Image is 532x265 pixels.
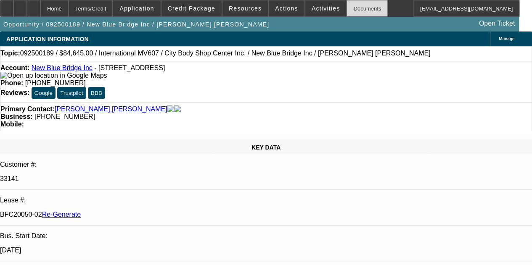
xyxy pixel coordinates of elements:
a: [PERSON_NAME] [PERSON_NAME] [55,105,167,113]
button: Resources [222,0,268,16]
span: Opportunity / 092500189 / New Blue Bridge Inc / [PERSON_NAME] [PERSON_NAME] [3,21,269,28]
span: Credit Package [168,5,215,12]
button: BBB [88,87,105,99]
span: Resources [229,5,262,12]
span: - [STREET_ADDRESS] [94,64,165,71]
button: Application [113,0,160,16]
span: Activities [312,5,340,12]
button: Credit Package [161,0,222,16]
strong: Reviews: [0,89,29,96]
button: Actions [269,0,304,16]
strong: Topic: [0,50,20,57]
button: Google [32,87,56,99]
img: facebook-icon.png [167,105,174,113]
span: KEY DATA [251,144,281,151]
a: Open Ticket [476,16,518,31]
strong: Business: [0,113,32,120]
span: APPLICATION INFORMATION [6,36,88,42]
span: Manage [499,37,514,41]
img: Open up location in Google Maps [0,72,107,79]
strong: Primary Contact: [0,105,55,113]
button: Trustpilot [57,87,86,99]
a: New Blue Bridge Inc [32,64,93,71]
span: [PHONE_NUMBER] [34,113,95,120]
span: Actions [275,5,298,12]
strong: Mobile: [0,121,24,128]
span: 092500189 / $84,645.00 / International MV607 / City Body Shop Center Inc. / New Blue Bridge Inc /... [20,50,431,57]
img: linkedin-icon.png [174,105,181,113]
strong: Account: [0,64,29,71]
strong: Phone: [0,79,23,87]
span: [PHONE_NUMBER] [25,79,86,87]
span: Application [119,5,154,12]
a: View Google Maps [0,72,107,79]
button: Activities [305,0,347,16]
a: Re-Generate [42,211,81,218]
